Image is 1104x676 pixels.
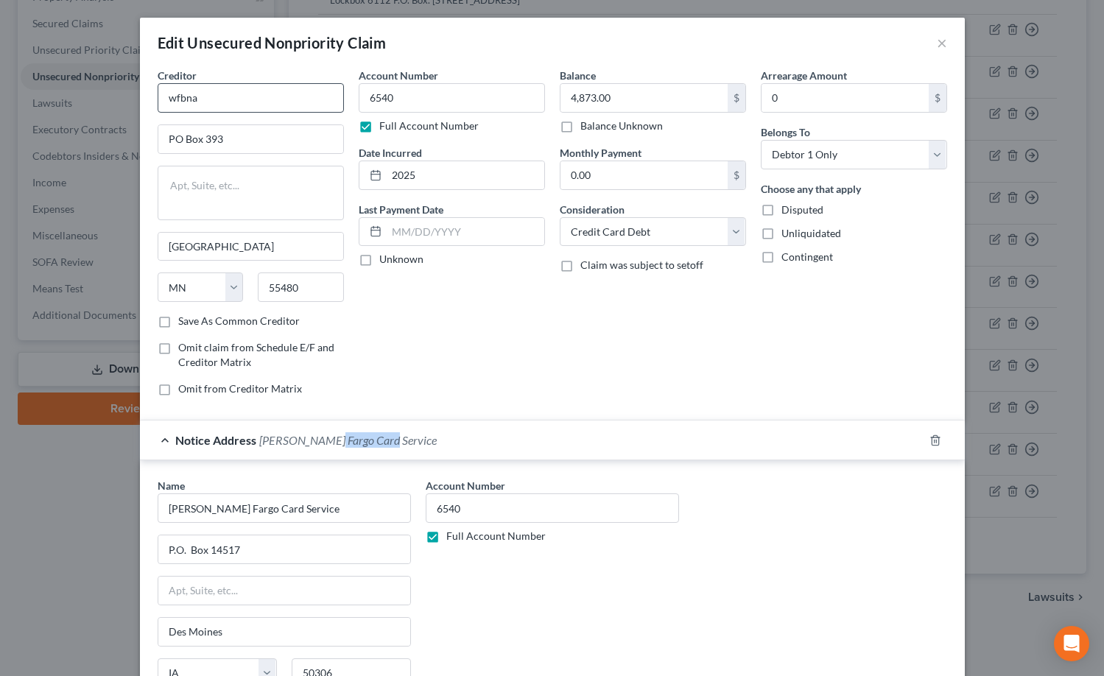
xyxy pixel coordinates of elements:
[387,161,544,189] input: MM/DD/YYYY
[937,34,947,52] button: ×
[560,145,641,161] label: Monthly Payment
[387,218,544,246] input: MM/DD/YYYY
[178,314,300,328] label: Save As Common Creditor
[560,68,596,83] label: Balance
[761,68,847,83] label: Arrearage Amount
[379,119,479,133] label: Full Account Number
[560,161,728,189] input: 0.00
[258,272,344,302] input: Enter zip...
[158,69,197,82] span: Creditor
[761,181,861,197] label: Choose any that apply
[359,68,438,83] label: Account Number
[158,618,410,646] input: Enter city...
[560,202,625,217] label: Consideration
[158,32,387,53] div: Edit Unsecured Nonpriority Claim
[446,529,546,543] label: Full Account Number
[259,433,437,447] span: [PERSON_NAME] Fargo Card Service
[178,382,302,395] span: Omit from Creditor Matrix
[359,202,443,217] label: Last Payment Date
[580,258,703,271] span: Claim was subject to setoff
[359,83,545,113] input: --
[580,119,663,133] label: Balance Unknown
[359,145,422,161] label: Date Incurred
[426,493,679,523] input: --
[175,433,256,447] span: Notice Address
[762,84,929,112] input: 0.00
[158,577,410,605] input: Apt, Suite, etc...
[158,479,185,492] span: Name
[728,161,745,189] div: $
[781,227,841,239] span: Unliquidated
[158,83,344,113] input: Search creditor by name...
[178,341,334,368] span: Omit claim from Schedule E/F and Creditor Matrix
[158,233,343,261] input: Enter city...
[426,478,505,493] label: Account Number
[158,535,410,563] input: Enter address...
[158,125,343,153] input: Enter address...
[560,84,728,112] input: 0.00
[761,126,810,138] span: Belongs To
[728,84,745,112] div: $
[929,84,946,112] div: $
[1054,626,1089,661] div: Open Intercom Messenger
[158,493,411,523] input: Search by name...
[781,250,833,263] span: Contingent
[379,252,423,267] label: Unknown
[781,203,823,216] span: Disputed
